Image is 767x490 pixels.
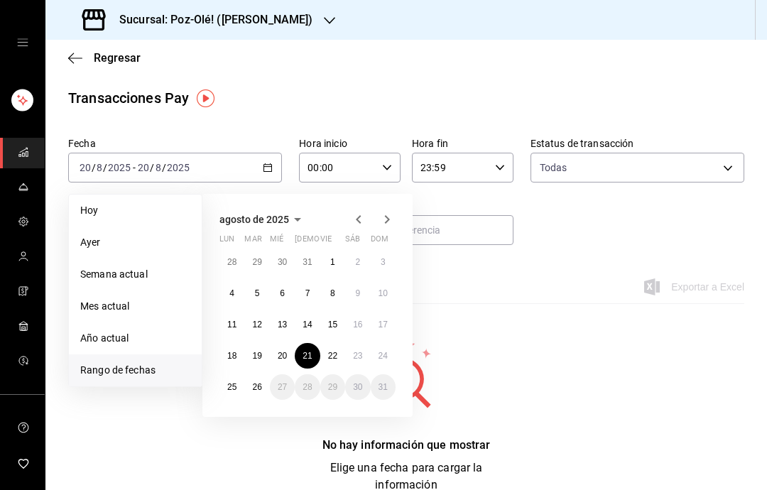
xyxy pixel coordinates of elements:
[79,162,92,173] input: --
[227,320,236,330] abbr: 11 de agosto de 2025
[278,382,287,392] abbr: 27 de agosto de 2025
[303,320,312,330] abbr: 14 de agosto de 2025
[80,235,190,250] span: Ayer
[320,249,345,275] button: 1 de agosto de 2025
[295,374,320,400] button: 28 de agosto de 2025
[330,257,335,267] abbr: 1 de agosto de 2025
[80,331,190,346] span: Año actual
[303,257,312,267] abbr: 31 de julio de 2025
[103,162,107,173] span: /
[379,288,388,298] abbr: 10 de agosto de 2025
[219,343,244,369] button: 18 de agosto de 2025
[252,257,261,267] abbr: 29 de julio de 2025
[96,162,103,173] input: --
[68,138,282,148] label: Fecha
[270,249,295,275] button: 30 de julio de 2025
[295,343,320,369] button: 21 de agosto de 2025
[80,299,190,314] span: Mes actual
[219,249,244,275] button: 28 de julio de 2025
[252,382,261,392] abbr: 26 de agosto de 2025
[371,343,396,369] button: 24 de agosto de 2025
[17,37,28,48] button: open drawer
[252,351,261,361] abbr: 19 de agosto de 2025
[227,382,236,392] abbr: 25 de agosto de 2025
[371,374,396,400] button: 31 de agosto de 2025
[295,234,379,249] abbr: jueves
[133,162,136,173] span: -
[219,374,244,400] button: 25 de agosto de 2025
[320,312,345,337] button: 15 de agosto de 2025
[68,87,189,109] div: Transacciones Pay
[270,374,295,400] button: 27 de agosto de 2025
[320,234,332,249] abbr: viernes
[219,312,244,337] button: 11 de agosto de 2025
[278,257,287,267] abbr: 30 de julio de 2025
[353,382,362,392] abbr: 30 de agosto de 2025
[320,343,345,369] button: 22 de agosto de 2025
[244,343,269,369] button: 19 de agosto de 2025
[162,162,166,173] span: /
[270,234,283,249] abbr: miércoles
[270,312,295,337] button: 13 de agosto de 2025
[219,214,289,225] span: agosto de 2025
[303,382,312,392] abbr: 28 de agosto de 2025
[345,281,370,306] button: 9 de agosto de 2025
[305,288,310,298] abbr: 7 de agosto de 2025
[244,249,269,275] button: 29 de julio de 2025
[379,320,388,330] abbr: 17 de agosto de 2025
[252,320,261,330] abbr: 12 de agosto de 2025
[108,11,312,28] h3: Sucursal: Poz-Olé! ([PERSON_NAME])
[328,320,337,330] abbr: 15 de agosto de 2025
[244,234,261,249] abbr: martes
[381,257,386,267] abbr: 3 de agosto de 2025
[328,351,337,361] abbr: 22 de agosto de 2025
[379,351,388,361] abbr: 24 de agosto de 2025
[320,281,345,306] button: 8 de agosto de 2025
[299,138,401,148] label: Hora inicio
[371,312,396,337] button: 17 de agosto de 2025
[229,288,234,298] abbr: 4 de agosto de 2025
[355,288,360,298] abbr: 9 de agosto de 2025
[345,343,370,369] button: 23 de agosto de 2025
[371,281,396,306] button: 10 de agosto de 2025
[255,288,260,298] abbr: 5 de agosto de 2025
[320,374,345,400] button: 29 de agosto de 2025
[197,89,214,107] img: Tooltip marker
[150,162,154,173] span: /
[270,281,295,306] button: 6 de agosto de 2025
[330,288,335,298] abbr: 8 de agosto de 2025
[107,162,131,173] input: ----
[295,281,320,306] button: 7 de agosto de 2025
[278,320,287,330] abbr: 13 de agosto de 2025
[92,162,96,173] span: /
[353,320,362,330] abbr: 16 de agosto de 2025
[244,374,269,400] button: 26 de agosto de 2025
[94,51,141,65] span: Regresar
[80,363,190,378] span: Rango de fechas
[379,382,388,392] abbr: 31 de agosto de 2025
[155,162,162,173] input: --
[227,257,236,267] abbr: 28 de julio de 2025
[371,249,396,275] button: 3 de agosto de 2025
[219,211,306,228] button: agosto de 2025
[244,312,269,337] button: 12 de agosto de 2025
[80,267,190,282] span: Semana actual
[166,162,190,173] input: ----
[353,351,362,361] abbr: 23 de agosto de 2025
[219,234,234,249] abbr: lunes
[295,312,320,337] button: 14 de agosto de 2025
[345,312,370,337] button: 16 de agosto de 2025
[68,51,141,65] button: Regresar
[303,351,312,361] abbr: 21 de agosto de 2025
[540,160,567,175] span: Todas
[345,249,370,275] button: 2 de agosto de 2025
[328,382,337,392] abbr: 29 de agosto de 2025
[531,138,744,148] label: Estatus de transacción
[295,249,320,275] button: 31 de julio de 2025
[371,234,388,249] abbr: domingo
[219,281,244,306] button: 4 de agosto de 2025
[412,138,513,148] label: Hora fin
[244,281,269,306] button: 5 de agosto de 2025
[345,374,370,400] button: 30 de agosto de 2025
